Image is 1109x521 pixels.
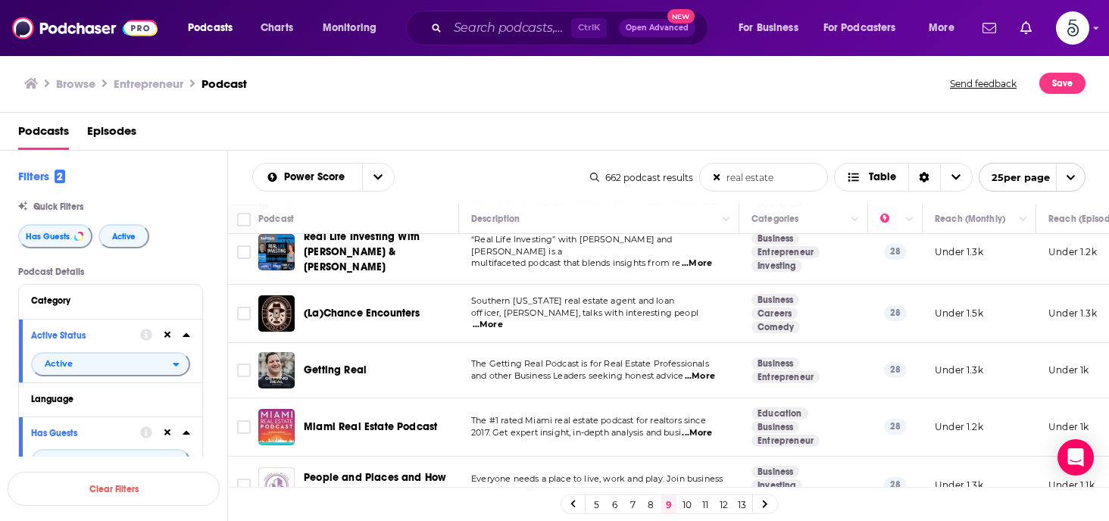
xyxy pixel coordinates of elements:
[689,485,720,498] span: ...More
[237,307,251,320] span: Toggle select row
[716,495,731,513] a: 12
[945,73,1021,94] button: Send feedback
[979,163,1086,192] button: open menu
[471,485,688,496] span: owner/broker/investor, [PERSON_NAME], as she ha
[304,420,437,433] span: Miami Real Estate Podcast
[304,420,437,435] a: Miami Real Estate Podcast
[362,164,394,191] button: open menu
[12,14,158,42] a: Podchaser - Follow, Share and Rate Podcasts
[1014,211,1032,229] button: Column Actions
[1048,479,1095,491] p: Under 1.1k
[834,163,973,192] button: Choose View
[823,17,896,39] span: For Podcasters
[284,172,350,183] span: Power Score
[252,163,395,192] h2: Choose List sort
[667,9,695,23] span: New
[717,211,736,229] button: Column Actions
[258,295,295,332] img: (La)Chance Encounters
[98,224,149,248] button: Active
[18,119,69,150] a: Podcasts
[1039,73,1086,94] button: Save
[884,362,907,377] p: 28
[237,245,251,259] span: Toggle select row
[304,306,420,321] a: (La)Chance Encounters
[734,495,749,513] a: 13
[251,16,302,40] a: Charts
[1048,363,1089,376] p: Under 1k
[1056,11,1089,45] button: Show profile menu
[814,16,918,40] button: open menu
[304,471,446,499] span: People and Places and How We Use Spaces
[471,295,674,306] span: Southern [US_STATE] real estate agent and loan
[682,257,712,270] span: ...More
[31,428,130,438] div: Has Guests
[18,267,203,277] p: Podcast Details
[471,210,520,228] div: Description
[590,172,693,183] div: 662 podcast results
[751,435,820,447] a: Entrepreneur
[1048,307,1097,320] p: Under 1.3k
[304,229,454,275] a: Real Life Investing With [PERSON_NAME] & [PERSON_NAME]
[751,407,808,420] a: Education
[471,234,673,257] span: “Real Life Investing” with [PERSON_NAME] and [PERSON_NAME] is a
[929,17,954,39] span: More
[751,260,802,272] a: Investing
[751,466,799,478] a: Business
[304,363,367,376] span: Getting Real
[31,352,190,376] h2: filter dropdown
[751,232,799,245] a: Business
[884,419,907,434] p: 28
[918,16,973,40] button: open menu
[56,76,95,91] h3: Browse
[31,295,180,306] div: Category
[935,210,1005,228] div: Reach (Monthly)
[258,467,295,504] img: People and Places and How We Use Spaces
[935,420,983,433] p: Under 1.2k
[258,210,294,228] div: Podcast
[237,363,251,377] span: Toggle select row
[448,16,571,40] input: Search podcasts, credits, & more...
[751,294,799,306] a: Business
[471,427,681,438] span: 2017. Get expert insight, in-depth analysis and busi
[571,18,607,38] span: Ctrl K
[304,307,420,320] span: (La)Chance Encounters
[979,166,1050,189] span: 25 per page
[18,169,65,183] h2: Filters
[112,232,136,241] span: Active
[87,119,136,150] a: Episodes
[304,230,420,273] span: Real Life Investing With [PERSON_NAME] & [PERSON_NAME]
[31,389,190,408] button: Language
[619,19,695,37] button: Open AdvancedNew
[31,449,190,473] button: open menu
[304,363,367,378] a: Getting Real
[661,495,676,513] a: 9
[884,244,907,259] p: 28
[1057,439,1094,476] div: Open Intercom Messenger
[751,371,820,383] a: Entrepreneur
[18,224,92,248] button: Has Guests
[751,210,798,228] div: Categories
[1014,15,1038,41] a: Show notifications dropdown
[237,420,251,434] span: Toggle select row
[1056,11,1089,45] img: User Profile
[253,172,362,183] button: open menu
[607,495,622,513] a: 6
[258,352,295,388] img: Getting Real
[258,409,295,445] a: Miami Real Estate Podcast
[728,16,817,40] button: open menu
[908,164,940,191] div: Sort Direction
[751,321,800,333] a: Comedy
[31,326,140,345] button: Active Status
[471,370,683,381] span: and other Business Leaders seeking honest advice
[1048,245,1097,258] p: Under 1.2k
[473,319,503,331] span: ...More
[751,246,820,258] a: Entrepreneur
[26,232,70,241] span: Has Guests
[31,352,190,376] button: open menu
[935,245,983,258] p: Under 1.3k
[589,495,604,513] a: 5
